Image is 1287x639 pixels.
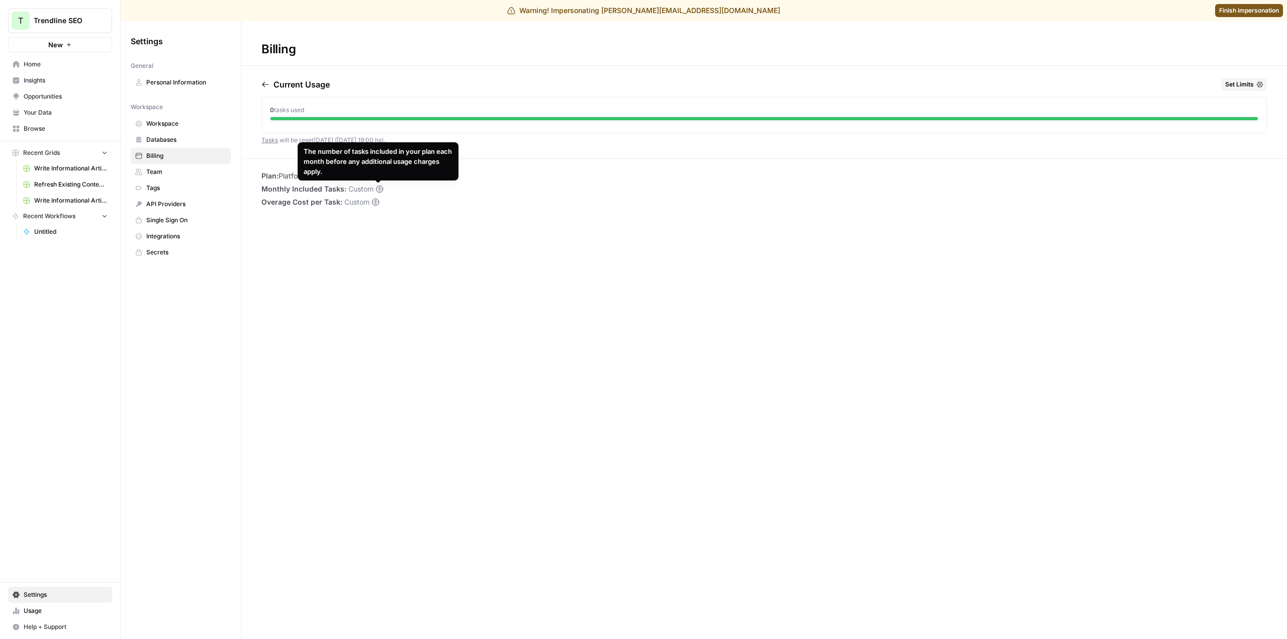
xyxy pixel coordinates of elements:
a: Workspace [131,116,231,132]
span: Plan: [261,171,279,180]
a: Opportunities [8,88,112,105]
button: Set Limits [1221,78,1267,91]
button: Help + Support [8,619,112,635]
a: Integrations [131,228,231,244]
span: Set Limits [1225,80,1254,89]
span: Untitled [34,227,108,236]
span: Single Sign On [146,216,226,225]
span: Finish impersonation [1219,6,1279,15]
span: Workspace [146,119,226,128]
a: Home [8,56,112,72]
a: Untitled [19,224,112,240]
a: Usage [8,603,112,619]
span: Settings [131,35,163,47]
span: Write Informational Article [34,164,108,173]
button: New [8,37,112,52]
span: Usage [24,606,108,615]
span: will be reset [DATE] ([DATE] 19:00 hs) . [261,136,385,144]
span: Monthly Included Tasks: [261,184,346,194]
span: Team [146,167,226,176]
a: Settings [8,587,112,603]
a: Write Informational Article [19,193,112,209]
span: New [48,40,63,50]
div: Billing [241,41,316,57]
a: Your Data [8,105,112,121]
span: Insights [24,76,108,85]
a: API Providers [131,196,231,212]
a: Single Sign On [131,212,231,228]
span: Secrets [146,248,226,257]
a: Databases [131,132,231,148]
span: Trendline SEO [34,16,95,26]
a: Tags [131,180,231,196]
span: Tags [146,184,226,193]
a: Insights [8,72,112,88]
span: tasks used [274,106,304,114]
span: Recent Grids [23,148,60,157]
span: Help + Support [24,622,108,631]
a: Team [131,164,231,180]
span: API Providers [146,200,226,209]
a: Secrets [131,244,231,260]
span: Refresh Existing Content (1) [34,180,108,189]
button: Recent Workflows [8,209,112,224]
span: Custom [348,184,374,194]
button: Recent Grids [8,145,112,160]
a: Browse [8,121,112,137]
a: Finish impersonation [1215,4,1283,17]
span: T [18,15,23,27]
span: Write Informational Article [34,196,108,205]
a: Tasks [261,136,278,144]
span: Billing [146,151,226,160]
span: Personal Information [146,78,226,87]
span: Browse [24,124,108,133]
span: Workspace [131,103,163,112]
span: Databases [146,135,226,144]
span: Home [24,60,108,69]
span: Opportunities [24,92,108,101]
span: Integrations [146,232,226,241]
span: Your Data [24,108,108,117]
a: Write Informational Article [19,160,112,176]
p: Current Usage [273,78,330,90]
a: Billing [131,148,231,164]
a: Personal Information [131,74,231,90]
span: Settings [24,590,108,599]
a: Refresh Existing Content (1) [19,176,112,193]
span: Overage Cost per Task: [261,197,342,207]
span: 0 [270,106,274,114]
span: Recent Workflows [23,212,75,221]
span: General [131,61,153,70]
button: Workspace: Trendline SEO [8,8,112,33]
li: Platform [261,171,384,181]
div: Warning! Impersonating [PERSON_NAME][EMAIL_ADDRESS][DOMAIN_NAME] [507,6,780,16]
span: Custom [344,197,370,207]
